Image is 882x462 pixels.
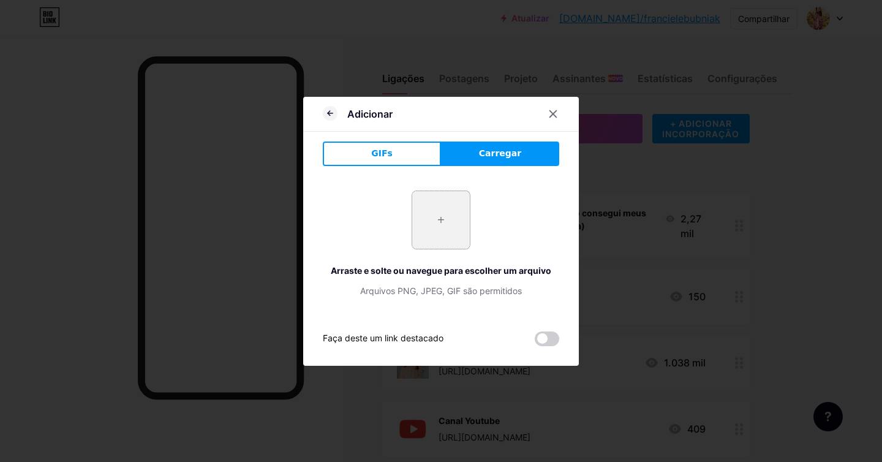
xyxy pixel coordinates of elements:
font: GIFs [371,148,393,158]
font: Carregar [479,148,521,158]
font: Adicionar [347,108,393,120]
font: Arraste e solte ou navegue para escolher um arquivo [331,265,551,276]
font: Arquivos PNG, JPEG, GIF são permitidos [360,286,522,296]
button: Carregar [441,142,559,166]
button: GIFs [323,142,441,166]
font: Faça deste um link destacado [323,333,443,343]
